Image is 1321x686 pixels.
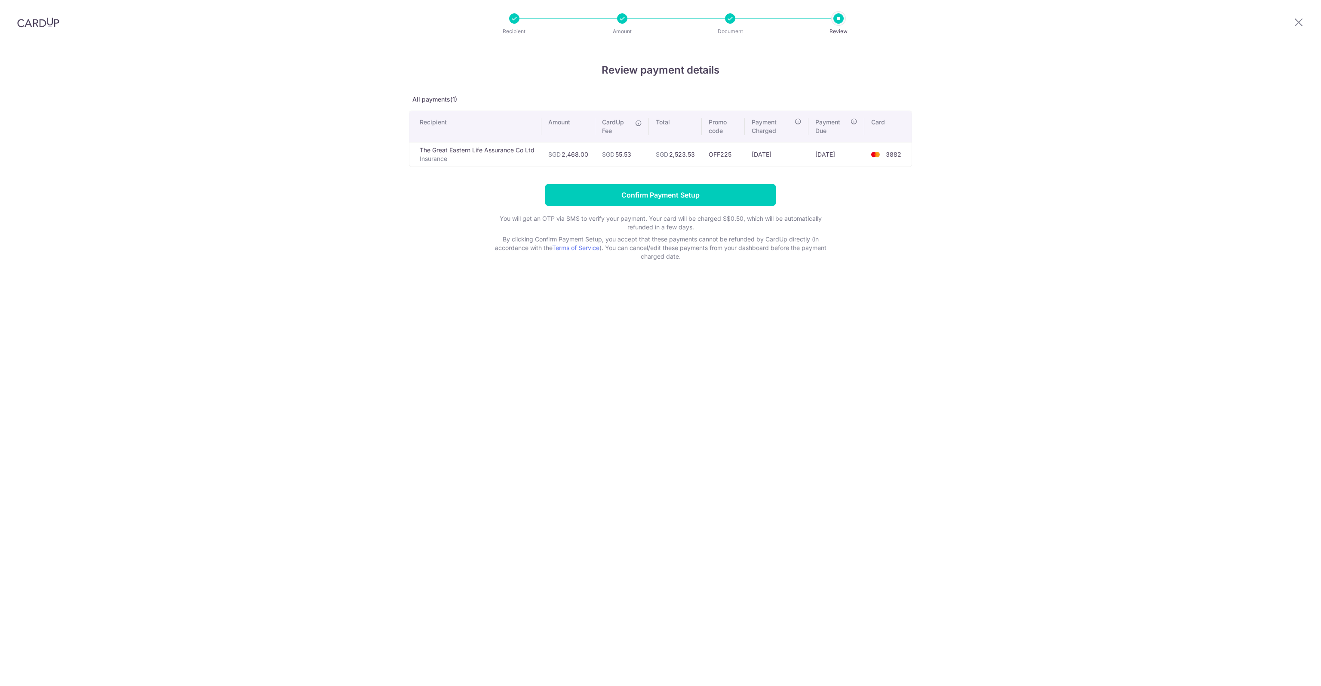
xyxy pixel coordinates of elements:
td: [DATE] [808,142,864,167]
span: SGD [602,151,614,158]
span: Payment Charged [752,118,792,135]
p: Amount [590,27,654,36]
span: CardUp Fee [602,118,631,135]
p: Recipient [482,27,546,36]
td: 2,468.00 [541,142,595,167]
img: <span class="translation_missing" title="translation missing: en.account_steps.new_confirm_form.b... [867,149,884,160]
th: Promo code [702,111,745,142]
span: 3882 [886,151,901,158]
th: Amount [541,111,595,142]
a: Terms of Service [552,244,599,251]
span: SGD [656,151,668,158]
th: Total [649,111,702,142]
p: All payments(1) [409,95,912,104]
span: Payment Due [815,118,848,135]
p: Review [807,27,870,36]
p: Insurance [420,155,535,163]
p: Document [698,27,762,36]
td: OFF225 [702,142,745,167]
input: Confirm Payment Setup [545,184,776,206]
th: Recipient [409,111,541,142]
td: The Great Eastern Life Assurance Co Ltd [409,142,541,167]
iframe: Opens a widget where you can find more information [1266,660,1312,682]
p: By clicking Confirm Payment Setup, you accept that these payments cannot be refunded by CardUp di... [488,235,833,261]
th: Card [864,111,912,142]
td: [DATE] [745,142,808,167]
td: 2,523.53 [649,142,702,167]
p: You will get an OTP via SMS to verify your payment. Your card will be charged S$0.50, which will ... [488,214,833,232]
h4: Review payment details [409,62,912,78]
span: SGD [548,151,561,158]
img: CardUp [17,17,59,28]
td: 55.53 [595,142,649,167]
